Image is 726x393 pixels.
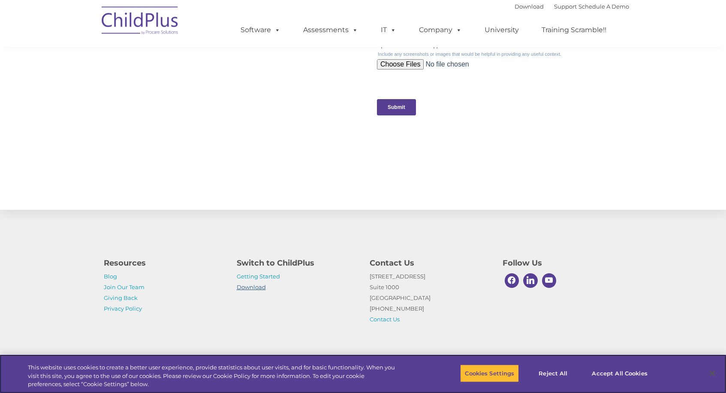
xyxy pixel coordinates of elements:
[515,3,544,10] a: Download
[232,21,289,39] a: Software
[370,271,490,325] p: [STREET_ADDRESS] Suite 1000 [GEOGRAPHIC_DATA] [PHONE_NUMBER]
[28,363,399,389] div: This website uses cookies to create a better user experience, provide statistics about user visit...
[237,257,357,269] h4: Switch to ChildPlus
[460,364,519,382] button: Cookies Settings
[295,21,367,39] a: Assessments
[554,3,577,10] a: Support
[503,271,521,290] a: Facebook
[104,273,117,280] a: Blog
[372,21,405,39] a: IT
[370,316,400,323] a: Contact Us
[533,21,615,39] a: Training Scramble!!
[703,364,722,383] button: Close
[104,257,224,269] h4: Resources
[119,92,156,98] span: Phone number
[578,3,629,10] a: Schedule A Demo
[119,57,145,63] span: Last name
[526,364,580,382] button: Reject All
[104,294,138,301] a: Giving Back
[410,21,470,39] a: Company
[476,21,527,39] a: University
[237,284,266,290] a: Download
[540,271,559,290] a: Youtube
[587,364,652,382] button: Accept All Cookies
[104,284,145,290] a: Join Our Team
[104,305,142,312] a: Privacy Policy
[521,271,540,290] a: Linkedin
[515,3,629,10] font: |
[370,257,490,269] h4: Contact Us
[503,257,623,269] h4: Follow Us
[97,0,183,43] img: ChildPlus by Procare Solutions
[237,273,280,280] a: Getting Started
